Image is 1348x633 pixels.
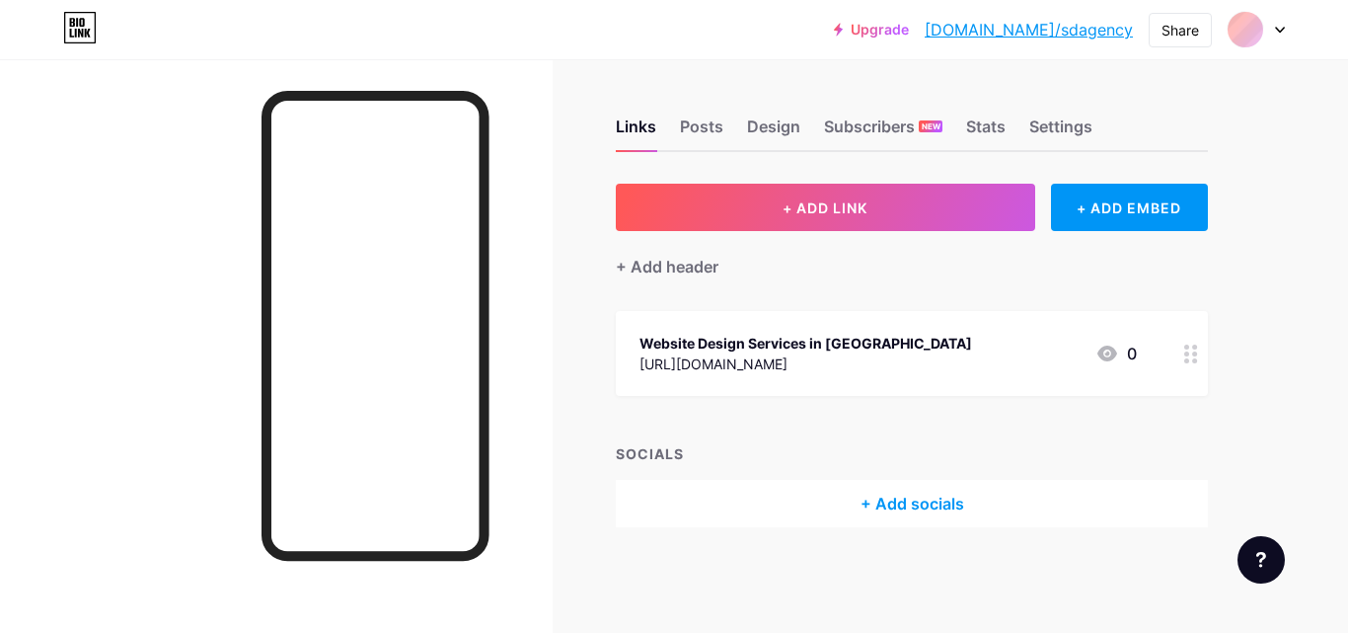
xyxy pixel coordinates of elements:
div: Links [616,115,656,150]
div: + Add socials [616,480,1208,527]
span: NEW [922,120,940,132]
div: 0 [1095,342,1137,365]
div: Settings [1029,115,1092,150]
div: Share [1161,20,1199,40]
div: Website Design Services in [GEOGRAPHIC_DATA] [639,333,972,354]
div: Design [747,115,800,150]
span: + ADD LINK [783,199,867,216]
a: Upgrade [834,22,909,38]
button: + ADD LINK [616,184,1035,231]
a: [DOMAIN_NAME]/sdagency [925,18,1133,41]
div: Subscribers [824,115,942,150]
div: [URL][DOMAIN_NAME] [639,354,972,374]
div: SOCIALS [616,443,1208,464]
div: + ADD EMBED [1051,184,1208,231]
div: + Add header [616,255,718,278]
div: Stats [966,115,1006,150]
div: Posts [680,115,723,150]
